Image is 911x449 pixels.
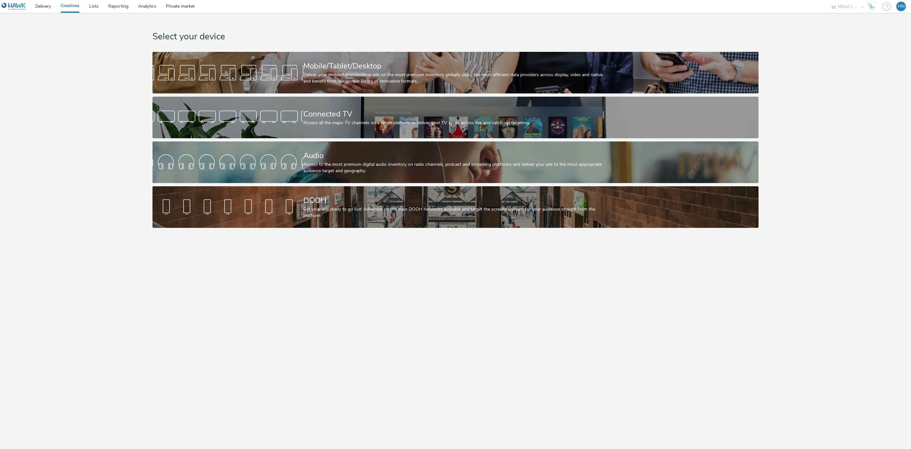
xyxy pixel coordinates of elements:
[152,52,758,93] a: Mobile/Tablet/DesktopDeliver your mobile/tablet/desktop ads on the most premium inventory globall...
[303,108,605,120] div: Connected TV
[152,31,758,43] h1: Select your device
[152,141,758,183] a: AudioAccess to the most premium digital audio inventory on radio channels, podcast and streaming ...
[867,1,876,12] img: Hawk Academy
[303,72,605,85] div: Deliver your mobile/tablet/desktop ads on the most premium inventory globally using the most effi...
[898,2,905,11] div: HN
[303,60,605,72] div: Mobile/Tablet/Desktop
[303,195,605,206] div: DOOH
[867,1,879,12] a: Hawk Academy
[2,3,26,11] img: undefined Logo
[152,97,758,138] a: Connected TVAccess all the major TV channels on a single platform to deliver your TV spots across...
[303,161,605,174] div: Access to the most premium digital audio inventory on radio channels, podcast and streaming platf...
[152,186,758,228] a: DOOHGet your ads ready to go out! Advertise on the main DOOH networks available and target the sc...
[303,206,605,219] div: Get your ads ready to go out! Advertise on the main DOOH networks available and target the screen...
[303,120,605,126] div: Access all the major TV channels on a single platform to deliver your TV spots across live and ca...
[303,150,605,161] div: Audio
